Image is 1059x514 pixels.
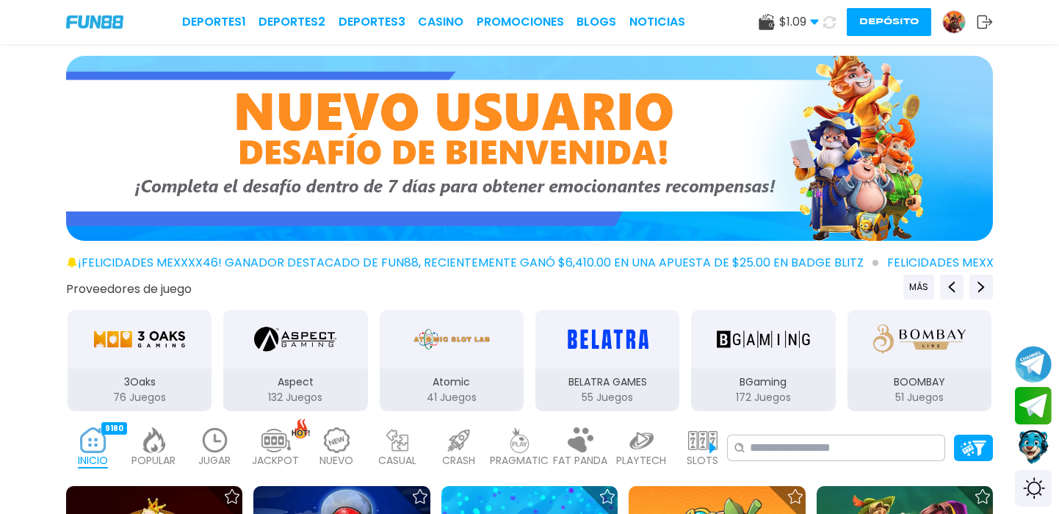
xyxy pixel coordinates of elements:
[66,281,192,297] button: Proveedores de juego
[1015,470,1052,507] div: Switch theme
[685,308,841,413] button: BGaming
[554,453,608,468] p: FAT PANDA
[847,390,991,405] p: 51 Juegos
[1015,428,1052,466] button: Contact customer service
[687,453,718,468] p: SLOTS
[629,13,685,31] a: NOTICIAS
[561,319,654,360] img: BELATRA GAMES
[199,453,231,468] p: JUGAR
[442,453,475,468] p: CRASH
[182,13,246,31] a: Deportes1
[419,13,464,31] a: CASINO
[339,13,405,31] a: Deportes3
[535,390,679,405] p: 55 Juegos
[535,374,679,390] p: BELATRA GAMES
[505,427,535,453] img: pragmatic_light.webp
[79,427,108,453] img: home_active.webp
[320,453,354,468] p: NUEVO
[1015,387,1052,425] button: Join telegram
[969,275,993,300] button: Next providers
[577,13,617,31] a: BLOGS
[68,390,212,405] p: 76 Juegos
[779,13,819,31] span: $ 1.09
[78,453,108,468] p: INICIO
[1015,345,1052,383] button: Join telegram channel
[380,374,524,390] p: Atomic
[200,427,230,453] img: recent_light.webp
[617,453,667,468] p: PLAYTECH
[842,308,997,413] button: BOOMBAY
[529,308,685,413] button: BELATRA GAMES
[873,319,966,360] img: BOOMBAY
[217,308,373,413] button: Aspect
[379,453,417,468] p: CASUAL
[477,13,564,31] a: Promociones
[380,390,524,405] p: 41 Juegos
[691,390,835,405] p: 172 Juegos
[78,254,878,272] span: ¡FELICIDADES mexxxx46! GANADOR DESTACADO DE FUN88, RECIENTEMENTE GANÓ $6,410.00 EN UNA APUESTA DE...
[688,427,718,453] img: slots_light.webp
[940,275,964,300] button: Previous providers
[903,275,934,300] button: Previous providers
[93,319,186,360] img: 3Oaks
[261,427,291,453] img: jackpot_light.webp
[847,8,931,36] button: Depósito
[691,374,835,390] p: BGaming
[66,15,123,28] img: Company Logo
[259,13,326,31] a: Deportes2
[66,56,993,241] img: Bono de Nuevo Jugador
[847,374,991,390] p: BOOMBAY
[253,453,300,468] p: JACKPOT
[292,419,310,438] img: hot
[383,427,413,453] img: casual_light.webp
[961,441,986,456] img: Platform Filter
[942,10,977,34] a: Avatar
[491,453,549,468] p: PRAGMATIC
[62,308,217,413] button: 3Oaks
[254,319,336,360] img: Aspect
[322,427,352,453] img: new_light.webp
[223,374,367,390] p: Aspect
[374,308,529,413] button: Atomic
[411,319,493,360] img: Atomic
[140,427,169,453] img: popular_light.webp
[101,422,127,435] div: 9180
[444,427,474,453] img: crash_light.webp
[943,11,965,33] img: Avatar
[223,390,367,405] p: 132 Juegos
[68,374,212,390] p: 3Oaks
[132,453,176,468] p: POPULAR
[566,427,596,453] img: fat_panda_light.webp
[717,319,809,360] img: BGaming
[627,427,657,453] img: playtech_light.webp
